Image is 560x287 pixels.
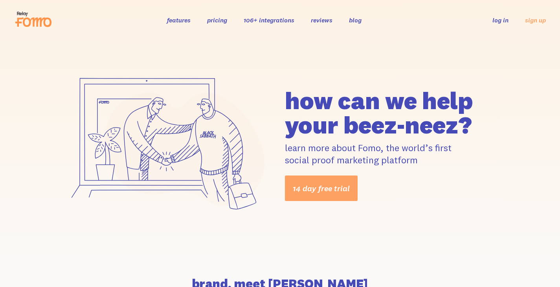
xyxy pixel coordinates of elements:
a: log in [492,16,509,24]
a: sign up [525,16,546,24]
a: blog [349,16,362,24]
a: 14 day free trial [285,175,358,201]
a: pricing [207,16,227,24]
p: learn more about Fomo, the world’s first social proof marketing platform [285,142,499,166]
a: reviews [311,16,332,24]
a: 106+ integrations [244,16,294,24]
a: features [167,16,191,24]
h1: how can we help your beez-neez? [285,88,499,137]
